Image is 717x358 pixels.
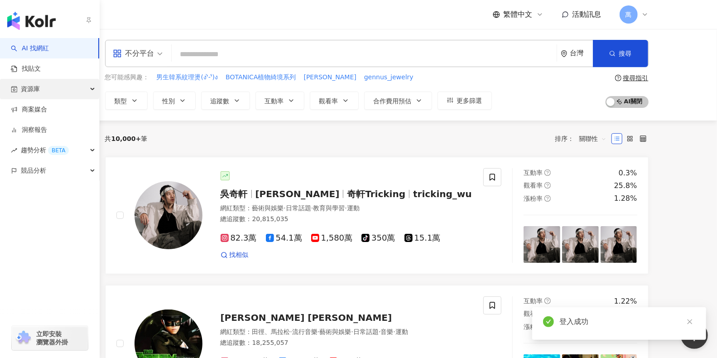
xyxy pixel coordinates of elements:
[11,44,49,53] a: searchAI 找網紅
[364,92,432,110] button: 合作費用預估
[36,330,68,346] span: 立即安裝 瀏覽器外掛
[524,182,543,189] span: 觀看率
[156,73,219,82] button: 男生韓系紋理燙(ง'̀-'́)ง
[524,169,543,176] span: 互動率
[12,326,88,350] a: chrome extension立即安裝 瀏覽器外掛
[255,92,304,110] button: 互動率
[221,233,257,243] span: 82.3萬
[544,169,551,176] span: question-circle
[543,316,554,327] span: check-circle
[614,194,637,203] div: 1.28%
[562,226,599,263] img: post-image
[524,297,543,305] span: 互動率
[113,46,154,61] div: 不分平台
[14,331,32,345] img: chrome extension
[286,204,311,212] span: 日常話題
[221,251,249,260] a: 找相似
[555,131,611,146] div: 排序：
[153,92,196,110] button: 性別
[163,97,175,105] span: 性別
[7,12,56,30] img: logo
[504,10,533,19] span: 繁體中文
[252,328,290,335] span: 田徑、馬拉松
[211,97,230,105] span: 追蹤數
[601,226,637,263] img: post-image
[615,75,621,81] span: question-circle
[619,168,637,178] div: 0.3%
[319,97,338,105] span: 觀看率
[292,328,318,335] span: 流行音樂
[614,296,637,306] div: 1.22%
[374,97,412,105] span: 合作費用預估
[105,92,148,110] button: 類型
[221,204,473,213] div: 網紅類型 ：
[135,181,202,249] img: KOL Avatar
[361,233,395,243] span: 350萬
[626,10,632,19] span: 萬
[559,316,695,327] div: 登入成功
[379,328,380,335] span: ·
[21,140,69,160] span: 趨勢分析
[290,328,292,335] span: ·
[353,328,379,335] span: 日常話題
[393,328,395,335] span: ·
[255,189,340,199] span: [PERSON_NAME]
[21,79,40,99] span: 資源庫
[111,135,141,142] span: 10,000+
[544,298,551,304] span: question-circle
[225,73,296,82] button: BOTANICA植物綺境系列
[623,74,649,82] div: 搜尋指引
[573,10,602,19] span: 活動訊息
[544,195,551,202] span: question-circle
[579,131,606,146] span: 關聯性
[311,204,313,212] span: ·
[524,226,560,263] img: post-image
[105,157,649,274] a: KOL Avatar吳奇軒[PERSON_NAME]奇軒Trickingtricking_wu網紅類型：藝術與娛樂·日常話題·教育與學習·運動總追蹤數：20,815,03582.3萬54.1萬1...
[265,97,284,105] span: 互動率
[48,146,69,155] div: BETA
[311,233,353,243] span: 1,580萬
[404,233,441,243] span: 15.1萬
[351,328,353,335] span: ·
[319,328,351,335] span: 藝術與娛樂
[524,310,543,317] span: 觀看率
[395,328,408,335] span: 運動
[201,92,250,110] button: 追蹤數
[364,73,414,82] button: gennus_jewelry
[11,105,47,114] a: 商案媒合
[318,328,319,335] span: ·
[345,204,346,212] span: ·
[544,182,551,189] span: question-circle
[266,233,302,243] span: 54.1萬
[619,50,632,57] span: 搜尋
[221,215,473,224] div: 總追蹤數 ： 20,815,035
[221,189,248,199] span: 吳奇軒
[347,189,405,199] span: 奇軒Tricking
[11,147,17,154] span: rise
[11,64,41,73] a: 找貼文
[303,73,357,82] button: [PERSON_NAME]
[524,195,543,202] span: 漲粉率
[284,204,286,212] span: ·
[105,73,149,82] span: 您可能感興趣：
[347,204,360,212] span: 運動
[413,189,472,199] span: tricking_wu
[115,97,127,105] span: 類型
[221,312,392,323] span: [PERSON_NAME] [PERSON_NAME]
[313,204,345,212] span: 教育與學習
[221,328,473,337] div: 網紅類型 ：
[310,92,359,110] button: 觀看率
[457,97,482,104] span: 更多篩選
[226,73,296,82] span: BOTANICA植物綺境系列
[113,49,122,58] span: appstore
[105,135,148,142] div: 共 筆
[687,319,693,325] span: close
[593,40,648,67] button: 搜尋
[524,323,543,330] span: 漲粉率
[570,49,593,57] div: 台灣
[221,339,473,348] div: 總追蹤數 ： 18,255,057
[157,73,218,82] span: 男生韓系紋理燙(ง'̀-'́)ง
[614,181,637,191] div: 25.8%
